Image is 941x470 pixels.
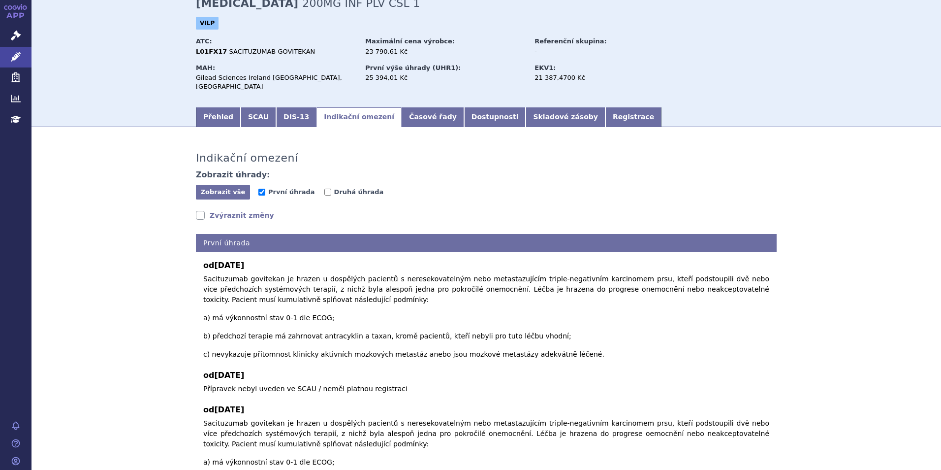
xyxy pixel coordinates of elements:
[534,47,645,56] div: -
[196,64,215,71] strong: MAH:
[196,107,241,127] a: Přehled
[276,107,316,127] a: DIS-13
[201,188,246,196] span: Zobrazit vše
[203,274,769,360] p: Sacituzumab govitekan je hrazen u dospělých pacientů s neresekovatelným nebo metastazujícím tripl...
[534,64,556,71] strong: EKV1:
[605,107,661,127] a: Registrace
[241,107,276,127] a: SCAU
[196,37,212,45] strong: ATC:
[203,384,769,394] p: Přípravek nebyl uveden ve SCAU / neměl platnou registraci
[203,404,769,416] b: od
[214,261,244,270] span: [DATE]
[324,189,331,196] input: Druhá úhrada
[316,107,402,127] a: Indikační omezení
[534,73,645,82] div: 21 387,4700 Kč
[334,188,384,196] span: Druhá úhrada
[196,73,356,91] div: Gilead Sciences Ireland [GEOGRAPHIC_DATA], [GEOGRAPHIC_DATA]
[402,107,464,127] a: Časové řady
[203,260,769,271] b: od
[196,234,777,252] h4: První úhrada
[196,48,227,55] strong: L01FX17
[196,185,250,200] button: Zobrazit vše
[365,64,461,71] strong: První výše úhrady (UHR1):
[196,170,270,180] h4: Zobrazit úhrady:
[229,48,315,55] span: SACITUZUMAB GOVITEKAN
[196,152,298,165] h3: Indikační omezení
[464,107,526,127] a: Dostupnosti
[258,189,265,196] input: První úhrada
[203,369,769,381] b: od
[196,17,219,30] span: VILP
[365,47,525,56] div: 23 790,61 Kč
[365,37,455,45] strong: Maximální cena výrobce:
[214,405,244,414] span: [DATE]
[268,188,314,196] span: První úhrada
[526,107,605,127] a: Skladové zásoby
[196,210,274,220] a: Zvýraznit změny
[365,73,525,82] div: 25 394,01 Kč
[534,37,606,45] strong: Referenční skupina:
[214,370,244,380] span: [DATE]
